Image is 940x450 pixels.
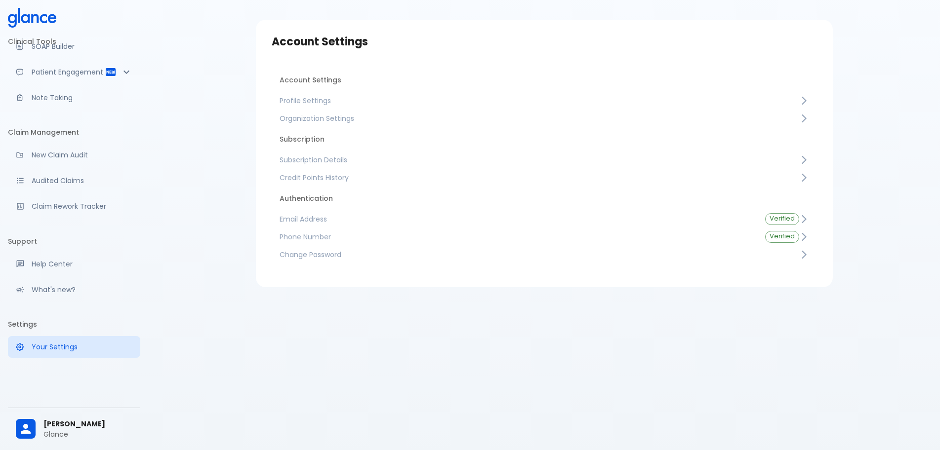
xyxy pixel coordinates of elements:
[272,68,817,92] li: Account Settings
[272,228,817,246] a: Phone NumberVerified
[272,151,817,169] a: Subscription Details
[272,246,817,263] a: Change Password
[766,215,799,223] span: Verified
[280,214,749,224] span: Email Address
[280,113,799,123] span: Organization Settings
[272,210,817,228] a: Email AddressVerified
[32,93,132,103] p: Note Taking
[8,195,140,217] a: Monitor progress of claim corrections
[272,127,817,151] li: Subscription
[280,155,799,165] span: Subscription Details
[8,412,140,446] div: [PERSON_NAME]Glance
[32,67,105,77] p: Patient Engagement
[32,176,132,186] p: Audited Claims
[32,150,132,160] p: New Claim Audit
[8,279,140,300] div: Recent updates and feature releases
[280,250,799,260] span: Change Password
[8,120,140,144] li: Claim Management
[272,110,817,127] a: Organization Settings
[8,336,140,358] a: Manage your settings
[8,87,140,109] a: Advanced note-taking
[8,144,140,166] a: Audit a new claim
[280,96,799,106] span: Profile Settings
[32,201,132,211] p: Claim Rework Tracker
[32,259,132,269] p: Help Center
[8,253,140,275] a: Get help from our support team
[32,342,132,352] p: Your Settings
[8,229,140,253] li: Support
[280,232,749,242] span: Phone Number
[280,173,799,183] span: Credit Points History
[43,419,132,429] span: [PERSON_NAME]
[8,312,140,336] li: Settings
[8,30,140,53] li: Clinical Tools
[43,429,132,439] p: Glance
[8,61,140,83] div: Patient Reports & Referrals
[8,170,140,191] a: View audited claims
[766,233,799,240] span: Verified
[272,169,817,187] a: Credit Points History
[272,36,817,48] h3: Account Settings
[32,285,132,295] p: What's new?
[272,187,817,210] li: Authentication
[272,92,817,110] a: Profile Settings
